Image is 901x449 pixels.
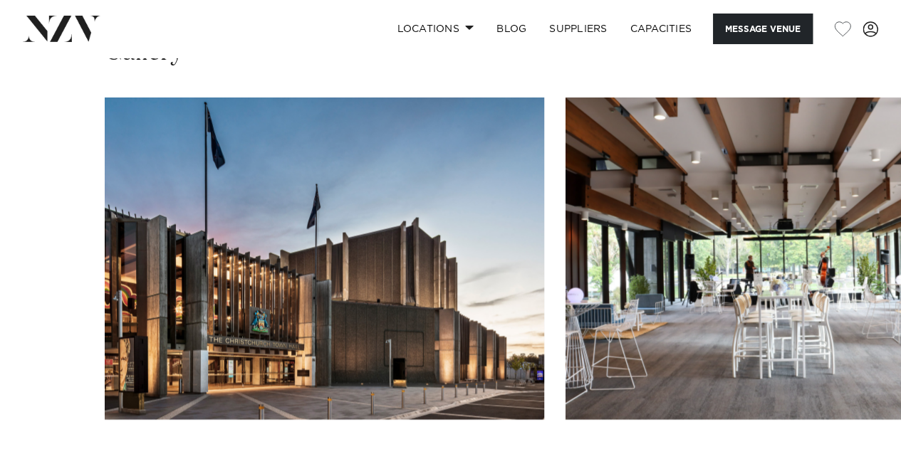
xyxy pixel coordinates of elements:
[385,14,485,44] a: Locations
[713,14,813,44] button: Message Venue
[105,97,544,420] img: Entrance to Christchurch Town Hall
[105,97,544,420] swiper-slide: 1 / 10
[485,14,538,44] a: BLOG
[23,16,100,41] img: nzv-logo.png
[538,14,618,44] a: SUPPLIERS
[619,14,704,44] a: Capacities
